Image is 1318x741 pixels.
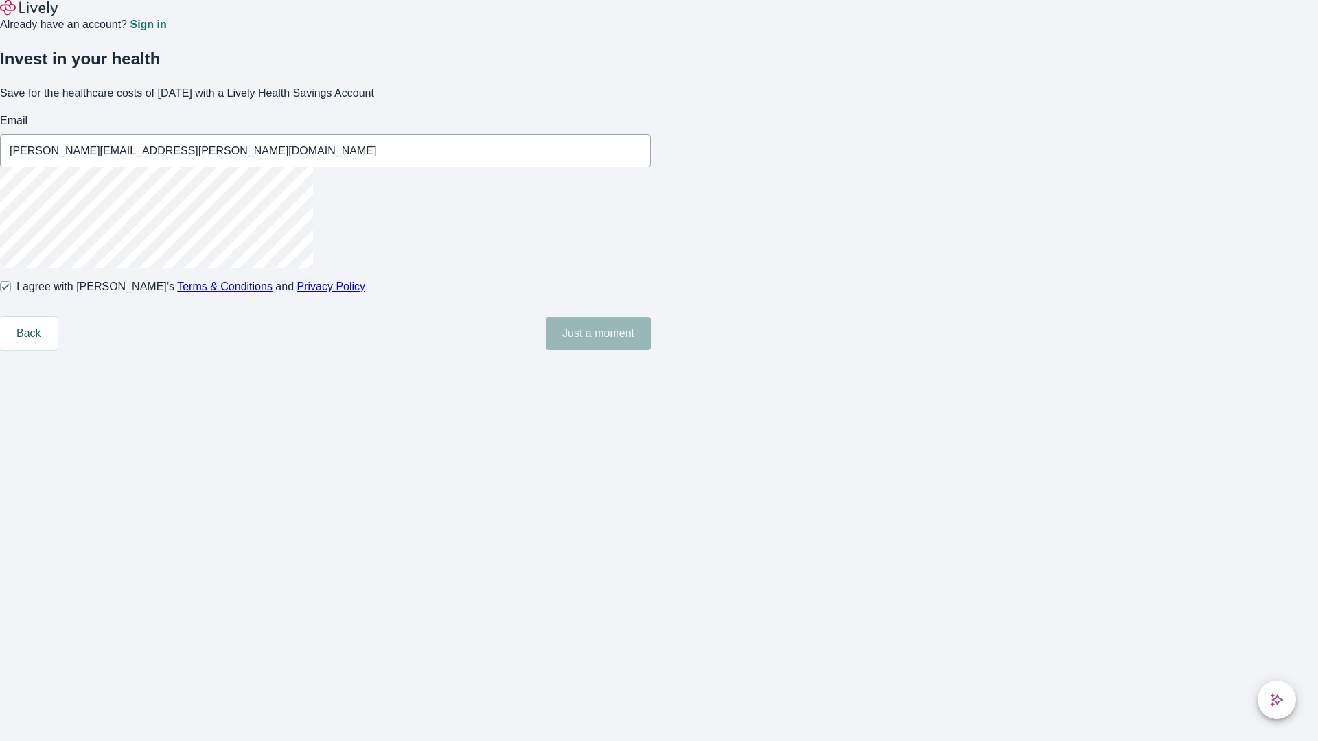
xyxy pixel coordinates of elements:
a: Privacy Policy [297,281,366,292]
a: Sign in [130,19,166,30]
button: chat [1258,681,1296,719]
a: Terms & Conditions [177,281,273,292]
svg: Lively AI Assistant [1270,693,1284,707]
span: I agree with [PERSON_NAME]’s and [16,279,365,295]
